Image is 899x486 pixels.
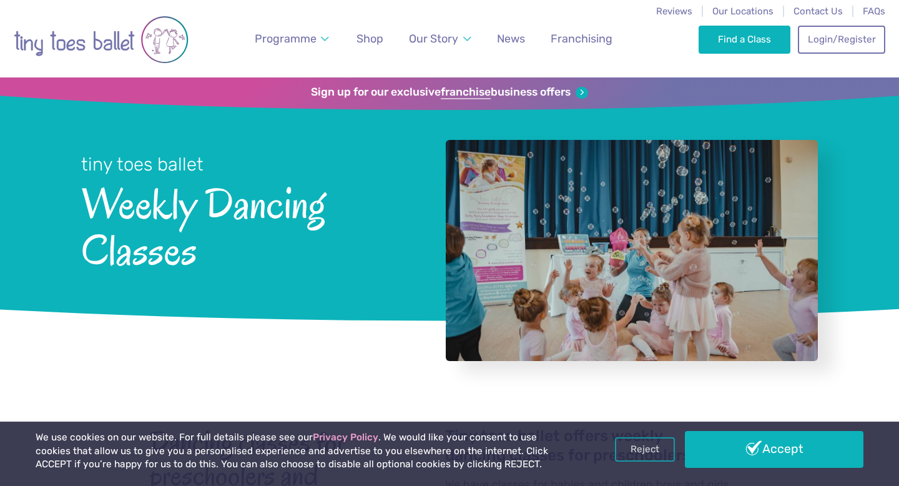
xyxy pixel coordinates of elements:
[615,437,675,461] a: Reject
[863,6,885,17] a: FAQs
[81,154,204,175] small: tiny toes ballet
[491,25,531,53] a: News
[14,8,189,71] img: tiny toes ballet
[441,86,491,99] strong: franchise
[311,86,587,99] a: Sign up for our exclusivefranchisebusiness offers
[403,25,477,53] a: Our Story
[36,431,574,472] p: We use cookies on our website. For full details please see our . We would like your consent to us...
[699,26,790,53] a: Find a Class
[255,32,317,45] span: Programme
[409,32,458,45] span: Our Story
[798,26,885,53] a: Login/Register
[551,32,612,45] span: Franchising
[545,25,618,53] a: Franchising
[81,177,413,274] span: Weekly Dancing Classes
[249,25,335,53] a: Programme
[793,6,843,17] a: Contact Us
[497,32,525,45] span: News
[685,431,863,467] a: Accept
[656,6,692,17] a: Reviews
[712,6,774,17] a: Our Locations
[351,25,389,53] a: Shop
[313,432,378,443] a: Privacy Policy
[356,32,383,45] span: Shop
